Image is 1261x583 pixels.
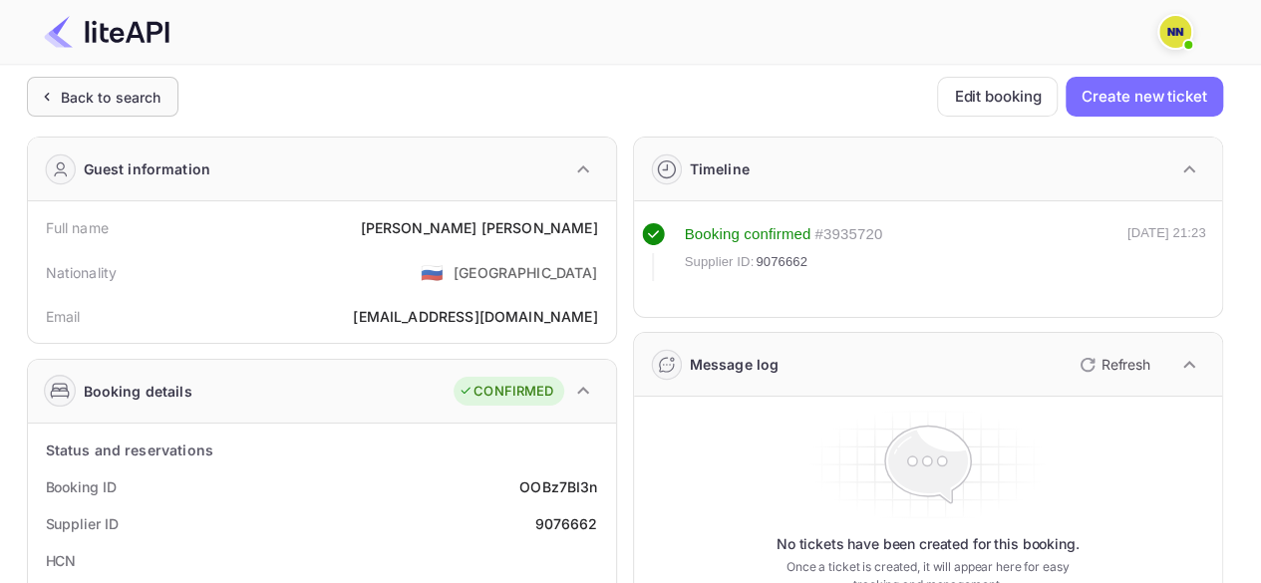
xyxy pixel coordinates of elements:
img: N/A N/A [1159,16,1191,48]
div: Full name [46,217,109,238]
div: Message log [690,354,780,375]
div: 9076662 [534,513,597,534]
div: Guest information [84,158,211,179]
div: [PERSON_NAME] [PERSON_NAME] [360,217,597,238]
div: OOBz7BI3n [519,476,597,497]
div: Email [46,306,81,327]
div: Timeline [690,158,750,179]
button: Refresh [1068,349,1158,381]
div: Booking confirmed [685,223,811,246]
div: # 3935720 [814,223,882,246]
div: Back to search [61,87,161,108]
img: LiteAPI Logo [44,16,169,48]
div: [EMAIL_ADDRESS][DOMAIN_NAME] [353,306,597,327]
div: Booking details [84,381,192,402]
div: Booking ID [46,476,117,497]
button: Create new ticket [1066,77,1222,117]
p: Refresh [1102,354,1150,375]
div: Supplier ID [46,513,119,534]
p: No tickets have been created for this booking. [777,534,1080,554]
div: [DATE] 21:23 [1127,223,1206,281]
div: Status and reservations [46,439,213,460]
div: HCN [46,550,77,571]
span: United States [421,254,444,290]
span: 9076662 [756,252,807,272]
div: CONFIRMED [459,382,553,402]
div: [GEOGRAPHIC_DATA] [454,262,598,283]
button: Edit booking [937,77,1058,117]
div: Nationality [46,262,118,283]
span: Supplier ID: [685,252,755,272]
